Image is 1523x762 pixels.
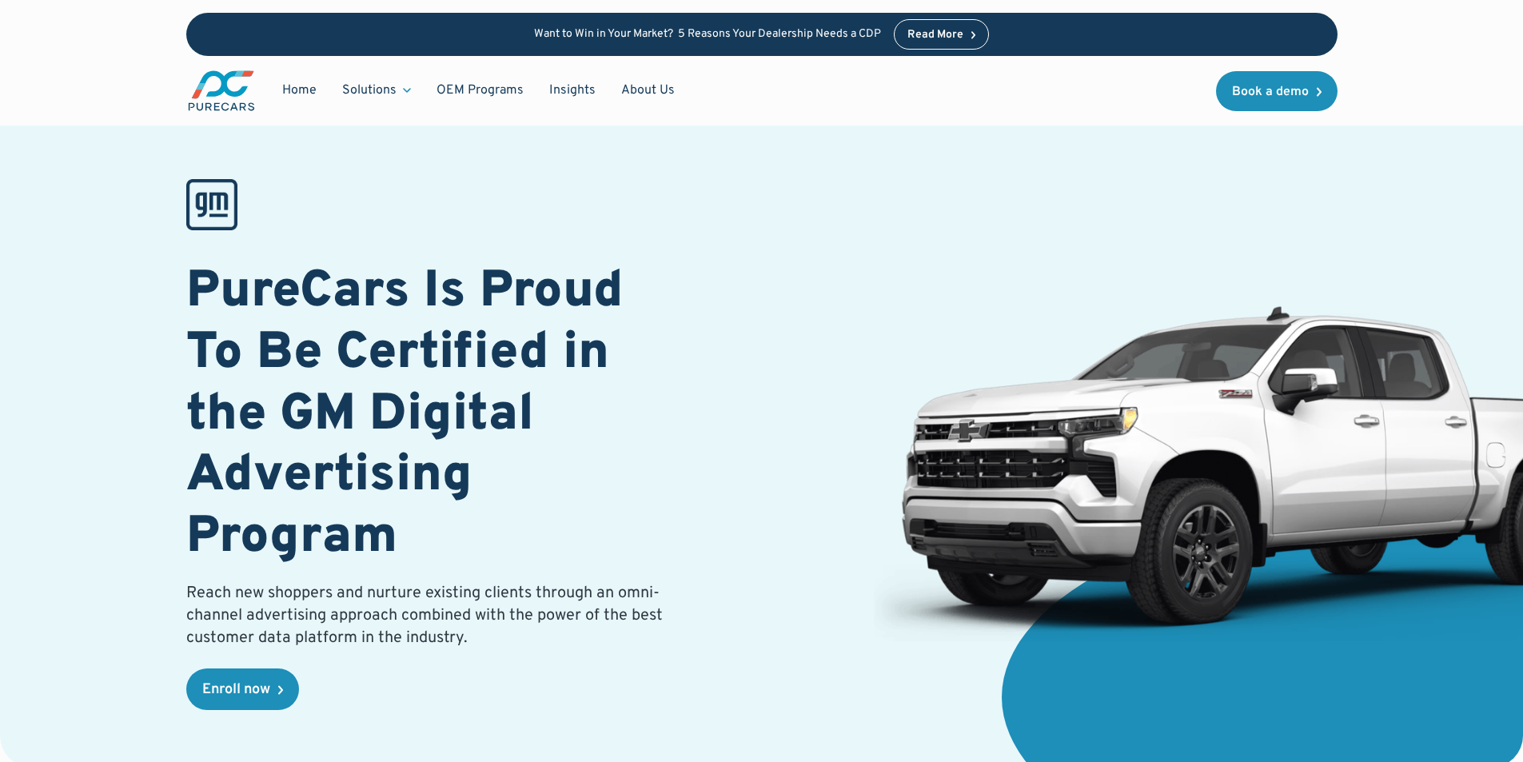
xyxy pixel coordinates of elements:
img: purecars logo [186,69,257,113]
a: Insights [536,75,608,106]
p: Reach new shoppers and nurture existing clients through an omni-channel advertising approach comb... [186,582,672,649]
a: Enroll now [186,668,299,710]
a: Home [269,75,329,106]
p: Want to Win in Your Market? 5 Reasons Your Dealership Needs a CDP [534,28,881,42]
h1: PureCars Is Proud To Be Certified in the GM Digital Advertising Program [186,262,672,569]
a: About Us [608,75,688,106]
div: Enroll now [202,683,270,697]
div: Book a demo [1232,86,1309,98]
a: Read More [894,19,990,50]
div: Solutions [342,82,397,99]
a: main [186,69,257,113]
div: Read More [907,30,963,41]
a: Book a demo [1216,71,1338,111]
a: OEM Programs [424,75,536,106]
div: Solutions [329,75,424,106]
